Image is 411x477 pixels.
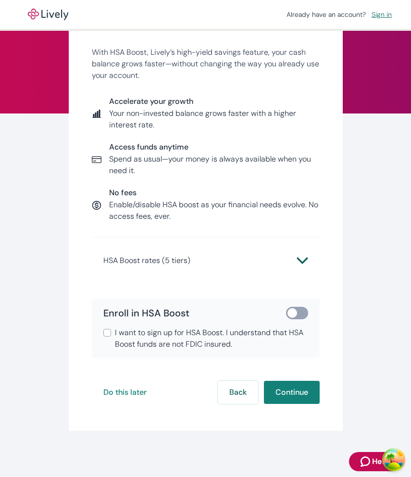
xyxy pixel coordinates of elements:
[109,97,320,106] span: Accelerate your growth
[218,381,258,404] button: Back
[368,8,396,21] a: Sign in
[103,249,308,272] button: HSA Boost rates (5 tiers)
[92,47,320,81] p: With HSA Boost, Lively’s high-yield savings feature, your cash balance grows faster—without chang...
[21,9,75,20] img: Lively
[92,155,101,164] svg: Card icon
[103,255,190,266] p: HSA Boost rates (5 tiers)
[297,255,308,266] svg: Chevron icon
[92,201,101,210] svg: Currency icon
[109,188,320,197] span: No fees
[103,307,189,319] span: Enroll in HSA Boost
[361,456,372,467] svg: Zendesk support icon
[109,108,320,131] p: Your non-invested balance grows faster with a higher interest rate.
[109,199,320,222] p: Enable/disable HSA boost as your financial needs evolve. No access fees, ever.
[372,456,389,467] span: Help
[92,381,158,404] button: Do this later
[286,10,396,20] div: Already have an account?
[92,109,101,118] svg: Report icon
[115,327,308,350] span: I want to sign up for HSA Boost. I understand that HSA Boost funds are not FDIC insured.
[384,450,403,469] button: Open Tanstack query devtools
[349,452,400,471] button: Zendesk support iconHelp
[264,381,320,404] button: Continue
[109,142,320,151] span: Access funds anytime
[109,153,320,176] p: Spend as usual—your money is always available when you need it.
